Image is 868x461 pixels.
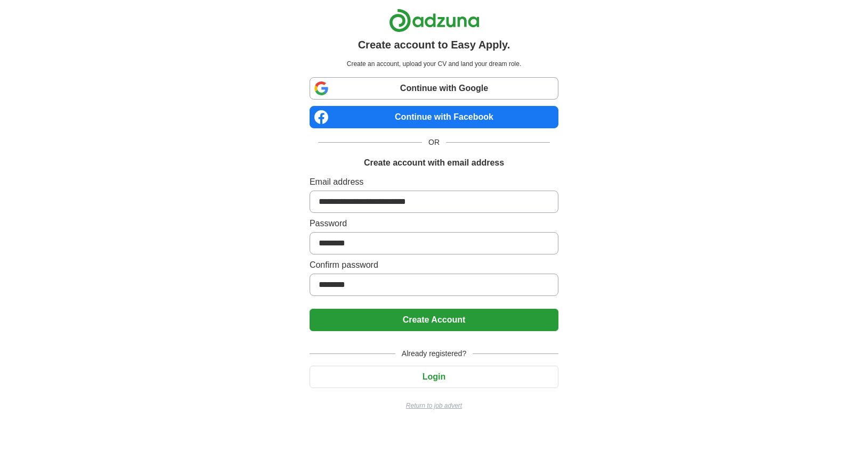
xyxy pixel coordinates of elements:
h1: Create account with email address [364,157,504,169]
button: Create Account [310,309,558,331]
h1: Create account to Easy Apply. [358,37,510,53]
a: Continue with Facebook [310,106,558,128]
img: Adzuna logo [389,9,480,32]
span: OR [422,137,446,148]
label: Email address [310,176,558,188]
a: Continue with Google [310,77,558,100]
button: Login [310,366,558,388]
label: Password [310,217,558,230]
a: Login [310,372,558,381]
span: Already registered? [395,348,473,359]
a: Return to job advert [310,401,558,410]
p: Create an account, upload your CV and land your dream role. [312,59,556,69]
label: Confirm password [310,259,558,271]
